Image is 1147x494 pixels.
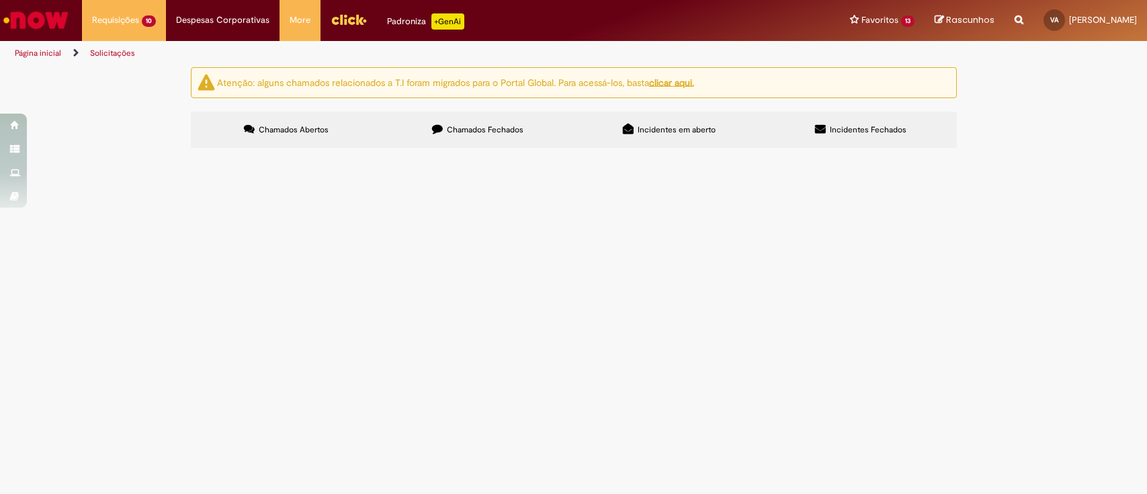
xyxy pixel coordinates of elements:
div: Padroniza [387,13,464,30]
span: 10 [142,15,156,27]
p: +GenAi [431,13,464,30]
span: VA [1050,15,1058,24]
span: Despesas Corporativas [176,13,269,27]
span: Chamados Abertos [259,124,329,135]
span: Rascunhos [946,13,994,26]
span: Chamados Fechados [447,124,523,135]
span: Incidentes em aberto [638,124,716,135]
span: More [290,13,310,27]
span: Incidentes Fechados [830,124,906,135]
a: Solicitações [90,48,135,58]
ul: Trilhas de página [10,41,755,66]
a: Rascunhos [935,14,994,27]
span: [PERSON_NAME] [1069,14,1137,26]
img: click_logo_yellow_360x200.png [331,9,367,30]
ng-bind-html: Atenção: alguns chamados relacionados a T.I foram migrados para o Portal Global. Para acessá-los,... [217,76,694,88]
a: clicar aqui. [649,76,694,88]
span: Requisições [92,13,139,27]
span: Favoritos [861,13,898,27]
img: ServiceNow [1,7,71,34]
a: Página inicial [15,48,61,58]
span: 13 [901,15,915,27]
